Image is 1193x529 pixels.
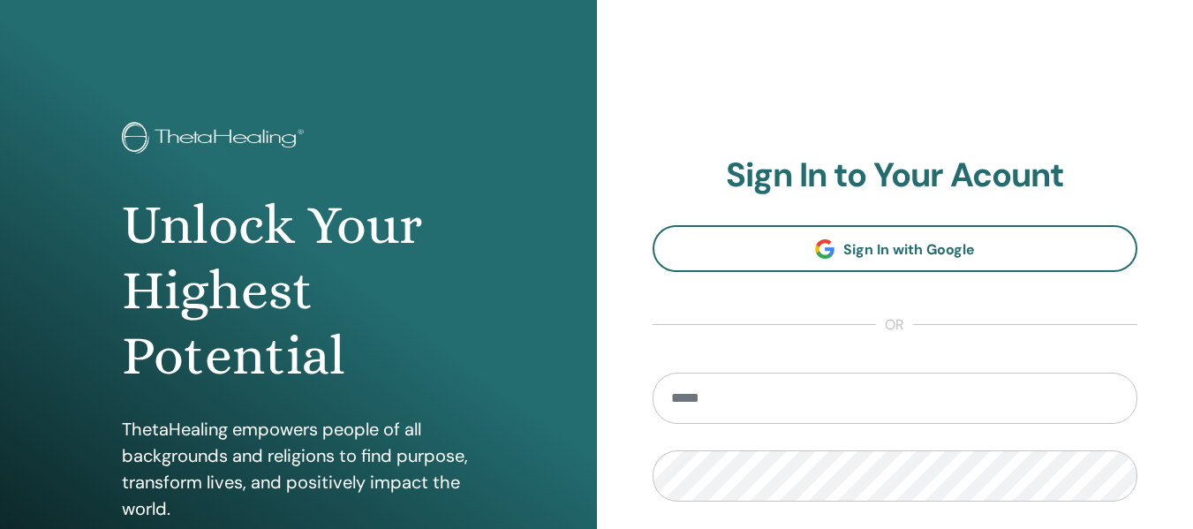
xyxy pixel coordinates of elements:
p: ThetaHealing empowers people of all backgrounds and religions to find purpose, transform lives, a... [122,416,475,522]
h1: Unlock Your Highest Potential [122,193,475,389]
span: Sign In with Google [843,240,975,259]
a: Sign In with Google [653,225,1138,272]
h2: Sign In to Your Acount [653,155,1138,196]
span: or [876,314,913,336]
